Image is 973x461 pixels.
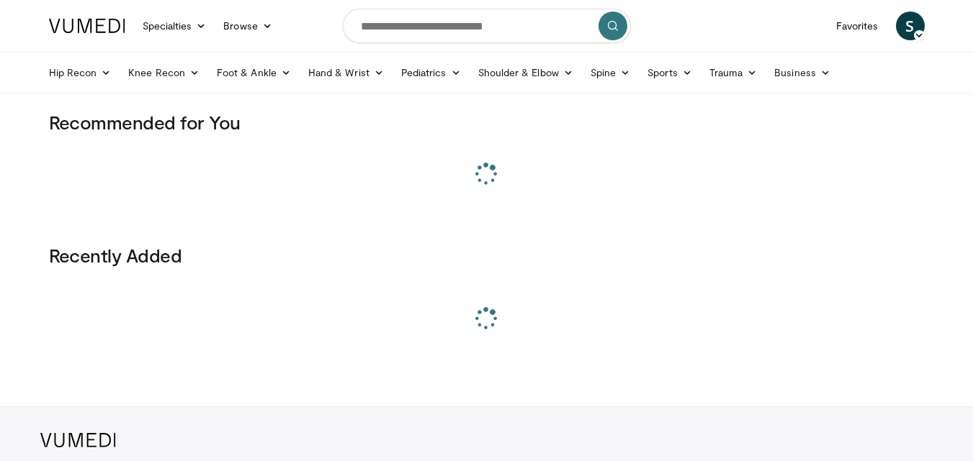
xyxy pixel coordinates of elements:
img: VuMedi Logo [40,433,116,447]
h3: Recently Added [49,244,925,267]
a: Browse [215,12,281,40]
a: Hip Recon [40,58,120,87]
a: Hand & Wrist [300,58,393,87]
a: Business [766,58,839,87]
a: Foot & Ankle [208,58,300,87]
img: VuMedi Logo [49,19,125,33]
a: Specialties [134,12,215,40]
a: Sports [639,58,701,87]
a: Trauma [701,58,766,87]
a: Knee Recon [120,58,208,87]
h3: Recommended for You [49,111,925,134]
a: Pediatrics [393,58,470,87]
a: Shoulder & Elbow [470,58,582,87]
a: Spine [582,58,639,87]
a: Favorites [828,12,887,40]
a: S [896,12,925,40]
input: Search topics, interventions [343,9,631,43]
